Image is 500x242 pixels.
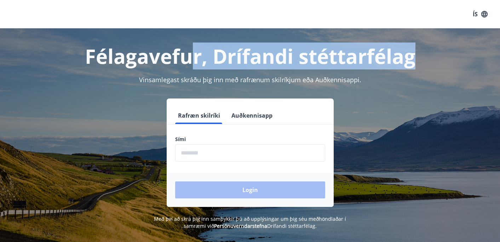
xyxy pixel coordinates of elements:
[469,8,492,21] button: ÍS
[175,136,325,143] label: Sími
[175,107,223,124] button: Rafræn skilríki
[139,75,361,84] span: Vinsamlegast skráðu þig inn með rafrænum skilríkjum eða Auðkennisappi.
[154,215,346,229] span: Með því að skrá þig inn samþykkir þú að upplýsingar um þig séu meðhöndlaðar í samræmi við Drífand...
[229,107,275,124] button: Auðkennisapp
[8,43,492,69] h1: Félagavefur, Drífandi stéttarfélag
[214,223,267,229] a: Persónuverndarstefna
